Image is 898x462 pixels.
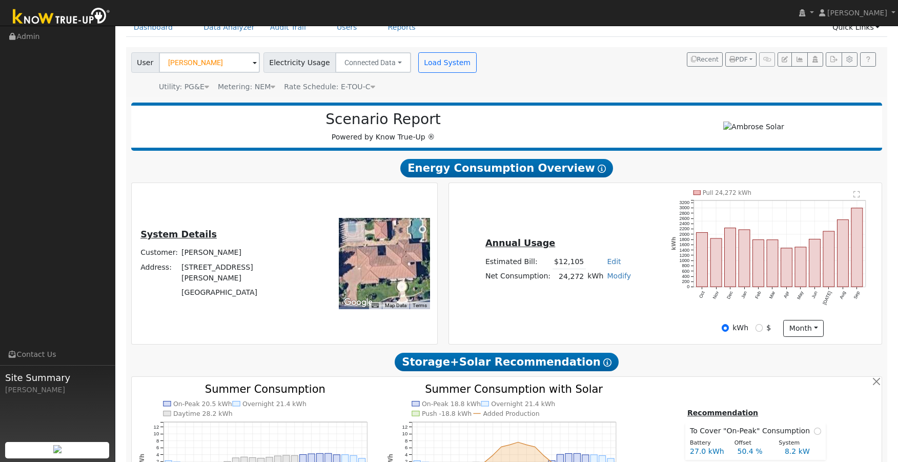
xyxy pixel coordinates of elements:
[173,400,232,408] text: On-Peak 20.5 kWh
[783,320,824,337] button: month
[679,253,689,258] text: 1200
[778,52,792,67] button: Edit User
[860,52,876,67] a: Help Link
[768,290,777,299] text: Mar
[422,400,481,408] text: On-Peak 18.8 kWh
[607,272,631,280] a: Modify
[756,324,763,331] input: $
[156,452,159,457] text: 4
[679,242,689,247] text: 1600
[839,290,847,300] text: Aug
[712,290,720,300] text: Nov
[679,248,689,253] text: 1400
[341,296,375,309] a: Open this area in Google Maps (opens a new window)
[687,285,689,290] text: 0
[205,383,325,395] text: Summer Consumption
[823,231,834,287] rect: onclick=""
[851,208,863,287] rect: onclick=""
[726,290,734,300] text: Dec
[156,445,159,450] text: 6
[139,246,180,260] td: Customer:
[781,248,792,287] rect: onclick=""
[740,290,748,299] text: Jan
[679,200,689,205] text: 3200
[422,410,472,417] text: Push -18.8 kWh
[698,290,706,299] text: Oct
[218,82,275,92] div: Metering: NEM
[796,290,804,300] text: May
[732,446,779,457] div: 50.4 %
[827,9,887,17] span: [PERSON_NAME]
[485,238,555,248] u: Annual Usage
[679,205,689,210] text: 3000
[690,426,814,436] span: To Cover "On-Peak" Consumption
[180,246,304,260] td: [PERSON_NAME]
[767,240,778,287] rect: onclick=""
[826,52,842,67] button: Export Interval Data
[335,52,411,73] button: Connected Data
[380,18,423,37] a: Reports
[732,323,748,333] label: kWh
[509,444,511,446] circle: onclick=""
[607,257,621,266] a: Edit
[723,122,784,132] img: Ambrose Solar
[586,269,605,284] td: kWh
[385,302,406,309] button: Map Data
[779,446,826,457] div: 8.2 kW
[783,290,790,299] text: Apr
[739,230,750,287] rect: onclick=""
[603,358,611,367] i: Show Help
[754,290,762,299] text: Feb
[141,111,625,128] h2: Scenario Report
[341,296,375,309] img: Google
[679,216,689,221] text: 2600
[791,52,807,67] button: Multi-Series Graph
[372,302,379,309] button: Keyboard shortcuts
[156,438,159,444] text: 8
[126,18,181,37] a: Dashboard
[534,446,536,448] circle: onclick=""
[682,274,689,279] text: 400
[809,239,821,287] rect: onclick=""
[766,323,771,333] label: $
[542,454,544,456] circle: onclick=""
[196,18,262,37] a: Data Analyzer
[753,240,764,287] rect: onclick=""
[263,52,336,73] span: Electricity Usage
[5,385,110,395] div: [PERSON_NAME]
[687,52,723,67] button: Recent
[413,303,427,308] a: Terms (opens in new tab)
[825,18,887,37] a: Quick Links
[405,438,407,444] text: 8
[684,439,729,448] div: Battery
[140,229,217,239] u: System Details
[687,409,758,417] u: Recommendation
[136,111,630,143] div: Powered by Know True-Up ®
[405,452,408,457] text: 4
[703,189,751,196] text: Pull 24,272 kWh
[405,445,407,450] text: 6
[242,400,307,408] text: Overnight 21.4 kWh
[500,446,502,448] circle: onclick=""
[696,233,707,287] rect: onclick=""
[684,446,731,457] div: 27.0 kWh
[725,52,757,67] button: PDF
[853,290,861,300] text: Sep
[400,159,613,177] span: Energy Consumption Overview
[729,439,773,448] div: Offset
[526,444,528,446] circle: onclick=""
[679,258,689,263] text: 1000
[729,56,748,63] span: PDF
[682,264,689,269] text: 800
[842,52,858,67] button: Settings
[262,18,314,37] a: Audit Trail
[131,52,159,73] span: User
[284,83,375,91] span: Alias: HETOUB
[153,424,159,430] text: 12
[425,383,603,395] text: Summer Consumption with Solar
[725,228,736,287] rect: onclick=""
[838,220,849,287] rect: onclick=""
[153,431,159,436] text: 10
[670,237,677,250] text: kWh
[679,232,689,237] text: 2000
